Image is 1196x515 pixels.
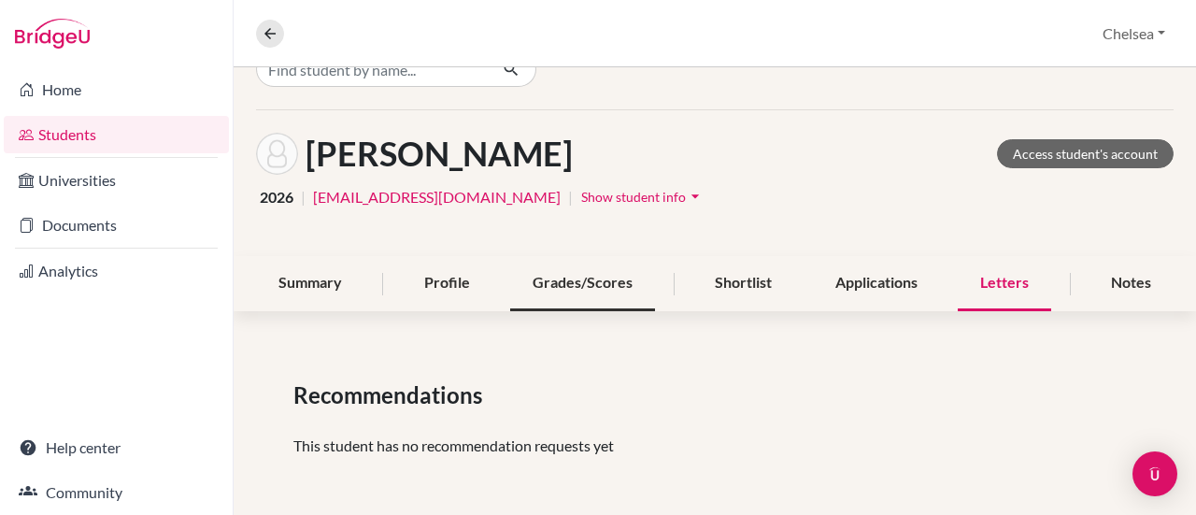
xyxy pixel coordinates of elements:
div: Profile [402,256,492,311]
img: Bridge-U [15,19,90,49]
div: Applications [813,256,940,311]
div: Summary [256,256,364,311]
button: Show student infoarrow_drop_down [580,182,705,211]
input: Find student by name... [256,51,488,87]
span: Show student info [581,189,686,205]
a: Documents [4,207,229,244]
a: Help center [4,429,229,466]
a: Access student's account [997,139,1174,168]
div: Shortlist [692,256,794,311]
a: [EMAIL_ADDRESS][DOMAIN_NAME] [313,186,561,208]
button: Chelsea [1094,16,1174,51]
span: 2026 [260,186,293,208]
div: Grades/Scores [510,256,655,311]
a: Community [4,474,229,511]
span: | [568,186,573,208]
div: Notes [1089,256,1174,311]
a: Analytics [4,252,229,290]
a: Home [4,71,229,108]
span: Recommendations [293,379,490,412]
p: This student has no recommendation requests yet [293,435,1136,457]
div: Letters [958,256,1051,311]
div: Open Intercom Messenger [1132,451,1177,496]
i: arrow_drop_down [686,187,705,206]
span: | [301,186,306,208]
a: Students [4,116,229,153]
h1: [PERSON_NAME] [306,134,573,174]
a: Universities [4,162,229,199]
img: Kevin Kim's avatar [256,133,298,175]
